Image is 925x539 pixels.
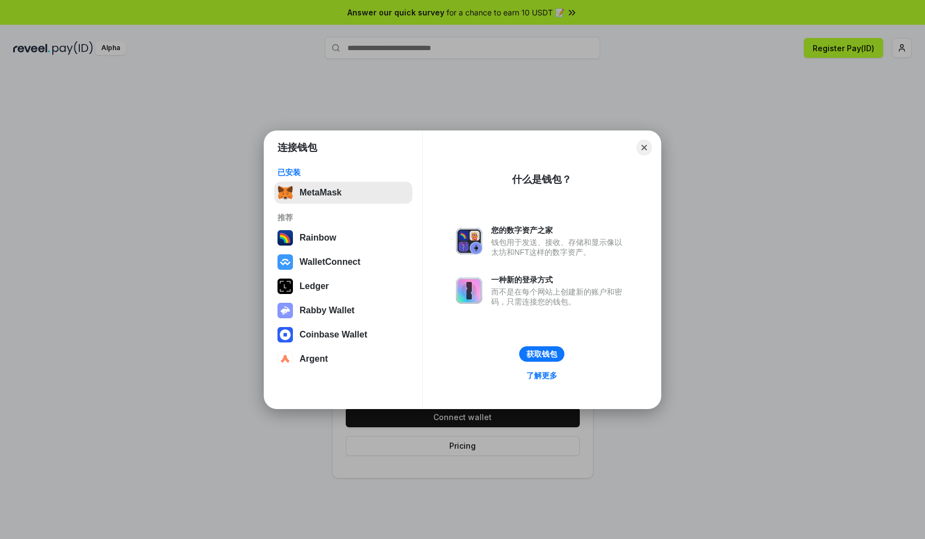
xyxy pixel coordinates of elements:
[300,330,367,340] div: Coinbase Wallet
[277,213,409,222] div: 推荐
[491,287,628,307] div: 而不是在每个网站上创建新的账户和密码，只需连接您的钱包。
[277,279,293,294] img: svg+xml,%3Csvg%20xmlns%3D%22http%3A%2F%2Fwww.w3.org%2F2000%2Fsvg%22%20width%3D%2228%22%20height%3...
[519,346,564,362] button: 获取钱包
[277,167,409,177] div: 已安装
[526,371,557,380] div: 了解更多
[277,141,317,154] h1: 连接钱包
[277,185,293,200] img: svg+xml,%3Csvg%20fill%3D%22none%22%20height%3D%2233%22%20viewBox%3D%220%200%2035%2033%22%20width%...
[300,257,361,267] div: WalletConnect
[491,237,628,257] div: 钱包用于发送、接收、存储和显示像以太坊和NFT这样的数字资产。
[300,354,328,364] div: Argent
[456,228,482,254] img: svg+xml,%3Csvg%20xmlns%3D%22http%3A%2F%2Fwww.w3.org%2F2000%2Fsvg%22%20fill%3D%22none%22%20viewBox...
[491,275,628,285] div: 一种新的登录方式
[274,227,412,249] button: Rainbow
[274,324,412,346] button: Coinbase Wallet
[274,300,412,322] button: Rabby Wallet
[512,173,572,186] div: 什么是钱包？
[274,348,412,370] button: Argent
[277,254,293,270] img: svg+xml,%3Csvg%20width%3D%2228%22%20height%3D%2228%22%20viewBox%3D%220%200%2028%2028%22%20fill%3D...
[520,368,564,383] a: 了解更多
[526,349,557,359] div: 获取钱包
[491,225,628,235] div: 您的数字资产之家
[277,351,293,367] img: svg+xml,%3Csvg%20width%3D%2228%22%20height%3D%2228%22%20viewBox%3D%220%200%2028%2028%22%20fill%3D...
[277,303,293,318] img: svg+xml,%3Csvg%20xmlns%3D%22http%3A%2F%2Fwww.w3.org%2F2000%2Fsvg%22%20fill%3D%22none%22%20viewBox...
[274,251,412,273] button: WalletConnect
[300,233,336,243] div: Rainbow
[274,275,412,297] button: Ledger
[300,306,355,315] div: Rabby Wallet
[636,140,652,155] button: Close
[277,230,293,246] img: svg+xml,%3Csvg%20width%3D%22120%22%20height%3D%22120%22%20viewBox%3D%220%200%20120%20120%22%20fil...
[300,281,329,291] div: Ledger
[277,327,293,342] img: svg+xml,%3Csvg%20width%3D%2228%22%20height%3D%2228%22%20viewBox%3D%220%200%2028%2028%22%20fill%3D...
[300,188,341,198] div: MetaMask
[456,277,482,304] img: svg+xml,%3Csvg%20xmlns%3D%22http%3A%2F%2Fwww.w3.org%2F2000%2Fsvg%22%20fill%3D%22none%22%20viewBox...
[274,182,412,204] button: MetaMask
